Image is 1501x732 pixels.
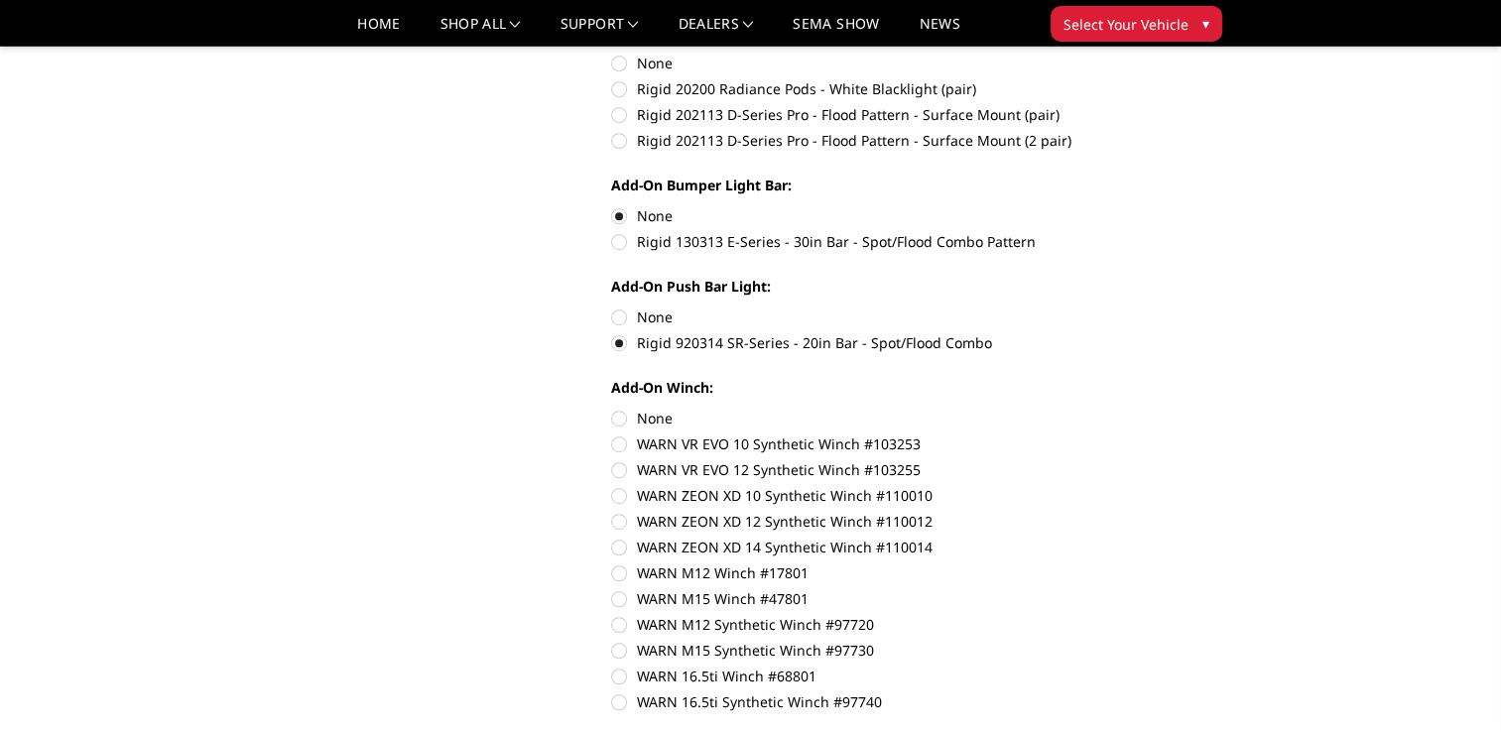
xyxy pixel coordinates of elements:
[561,17,639,46] a: Support
[611,640,1159,661] label: WARN M15 Synthetic Winch #97730
[611,78,1159,99] label: Rigid 20200 Radiance Pods - White Blacklight (pair)
[611,205,1159,226] label: None
[611,332,1159,353] label: Rigid 920314 SR-Series - 20in Bar - Spot/Flood Combo
[440,17,521,46] a: shop all
[611,614,1159,635] label: WARN M12 Synthetic Winch #97720
[1202,13,1209,34] span: ▾
[611,175,1159,195] label: Add-On Bumper Light Bar:
[611,588,1159,609] label: WARN M15 Winch #47801
[611,537,1159,557] label: WARN ZEON XD 14 Synthetic Winch #110014
[793,17,879,46] a: SEMA Show
[1051,6,1222,42] button: Select Your Vehicle
[357,17,400,46] a: Home
[611,666,1159,686] label: WARN 16.5ti Winch #68801
[611,408,1159,428] label: None
[611,433,1159,454] label: WARN VR EVO 10 Synthetic Winch #103253
[611,377,1159,398] label: Add-On Winch:
[1063,14,1188,35] span: Select Your Vehicle
[611,691,1159,712] label: WARN 16.5ti Synthetic Winch #97740
[611,130,1159,151] label: Rigid 202113 D-Series Pro - Flood Pattern - Surface Mount (2 pair)
[679,17,754,46] a: Dealers
[611,276,1159,297] label: Add-On Push Bar Light:
[611,459,1159,480] label: WARN VR EVO 12 Synthetic Winch #103255
[919,17,959,46] a: News
[611,306,1159,327] label: None
[611,104,1159,125] label: Rigid 202113 D-Series Pro - Flood Pattern - Surface Mount (pair)
[611,53,1159,73] label: None
[611,511,1159,532] label: WARN ZEON XD 12 Synthetic Winch #110012
[611,231,1159,252] label: Rigid 130313 E-Series - 30in Bar - Spot/Flood Combo Pattern
[611,485,1159,506] label: WARN ZEON XD 10 Synthetic Winch #110010
[611,562,1159,583] label: WARN M12 Winch #17801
